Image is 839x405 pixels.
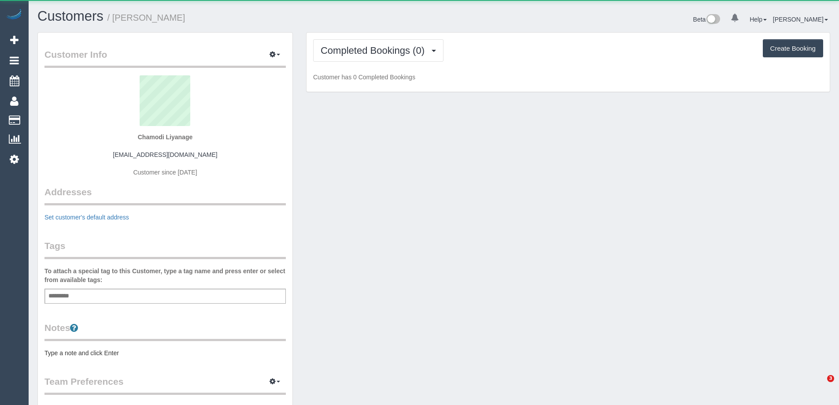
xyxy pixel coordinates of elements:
[138,134,192,141] strong: Chamodi Liyanage
[706,14,720,26] img: New interface
[773,16,828,23] a: [PERSON_NAME]
[5,9,23,21] img: Automaid Logo
[827,375,834,382] span: 3
[313,39,444,62] button: Completed Bookings (0)
[763,39,823,58] button: Create Booking
[693,16,721,23] a: Beta
[133,169,197,176] span: Customer since [DATE]
[750,16,767,23] a: Help
[44,349,286,357] pre: Type a note and click Enter
[37,8,103,24] a: Customers
[44,214,129,221] a: Set customer's default address
[44,267,286,284] label: To attach a special tag to this Customer, type a tag name and press enter or select from availabl...
[44,239,286,259] legend: Tags
[44,48,286,68] legend: Customer Info
[44,321,286,341] legend: Notes
[321,45,429,56] span: Completed Bookings (0)
[809,375,830,396] iframe: Intercom live chat
[313,73,823,82] p: Customer has 0 Completed Bookings
[113,151,217,158] a: [EMAIL_ADDRESS][DOMAIN_NAME]
[107,13,185,22] small: / [PERSON_NAME]
[44,375,286,395] legend: Team Preferences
